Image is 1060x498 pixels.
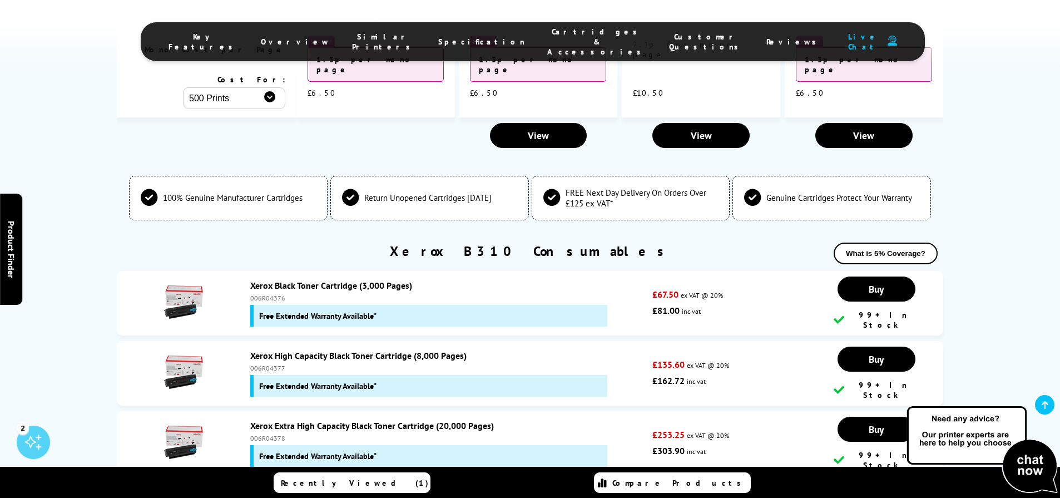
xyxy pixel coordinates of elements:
div: 99+ In Stock [834,450,919,470]
span: £6.50 [470,88,498,98]
strong: £67.50 [652,289,678,300]
strong: £135.60 [652,359,685,370]
span: ex VAT @ 20% [681,291,723,299]
a: Xerox High Capacity Black Toner Cartridge (8,000 Pages) [250,350,467,361]
span: View [528,129,549,142]
a: View [652,123,750,148]
img: Xerox Extra High Capacity Black Toner Cartridge (20,000 Pages) [164,423,203,462]
div: 2 [17,422,29,434]
span: Cost For: [217,75,285,85]
span: inc vat [687,377,706,386]
span: Overview [261,37,330,47]
div: 006R04377 [250,364,647,372]
a: Compare Products [594,472,751,493]
img: Xerox High Capacity Black Toner Cartridge (8,000 Pages) [164,353,203,392]
span: inc vat [682,307,701,315]
strong: £81.00 [652,305,680,316]
img: user-headset-duotone.svg [888,36,897,46]
div: 99+ In Stock [834,310,919,330]
span: Key Features [169,32,239,52]
button: What is 5% Coverage? [834,243,938,264]
span: View [853,129,874,142]
span: FREE Next Day Delivery On Orders Over £125 ex VAT* [566,188,719,209]
strong: £253.25 [652,429,685,440]
div: 006R04376 [250,294,647,302]
span: Free Extended Warranty Available* [259,310,377,321]
a: View [815,123,913,148]
span: Recently Viewed (1) [281,478,429,488]
strong: £162.72 [652,375,685,386]
a: Xerox Extra High Capacity Black Toner Cartridge (20,000 Pages) [250,420,494,431]
span: Buy [869,283,884,295]
span: £10.50 [633,88,664,98]
span: 100% Genuine Manufacturer Cartridges [163,193,303,203]
span: inc vat [687,447,706,456]
span: Free Extended Warranty Available* [259,381,377,391]
span: Reviews [766,37,822,47]
span: Free Extended Warranty Available* [259,451,377,461]
span: ex VAT @ 20% [687,361,729,369]
span: Similar Printers [352,32,416,52]
span: Customer Questions [669,32,744,52]
div: 006R04378 [250,434,647,442]
span: Specification [438,37,525,47]
span: Product Finder [6,220,17,278]
a: View [490,123,587,148]
span: Compare Products [612,478,747,488]
span: ex VAT @ 20% [687,431,729,440]
a: Xerox Black Toner Cartridge (3,000 Pages) [250,280,412,291]
span: Buy [869,423,884,436]
img: Open Live Chat window [904,405,1060,496]
span: Cartridges & Accessories [547,27,647,57]
a: Recently Viewed (1) [274,472,430,493]
div: 99+ In Stock [834,380,919,400]
span: View [691,129,712,142]
span: £6.50 [796,88,824,98]
span: £6.50 [308,88,336,98]
strong: £303.90 [652,445,685,456]
img: Xerox Black Toner Cartridge (3,000 Pages) [164,283,203,322]
a: Xerox B310 Consumables [390,243,671,260]
span: Genuine Cartridges Protect Your Warranty [766,193,912,203]
span: Live Chat [844,32,882,52]
span: Buy [869,353,884,366]
span: Return Unopened Cartridges [DATE] [364,193,492,203]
